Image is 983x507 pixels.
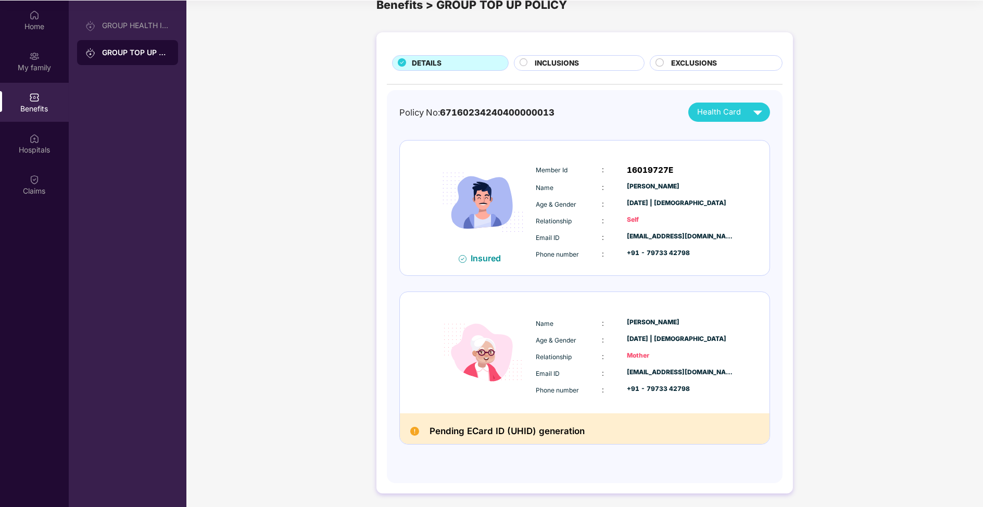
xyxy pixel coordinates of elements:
span: : [602,319,604,327]
div: [DATE] | [DEMOGRAPHIC_DATA] [627,334,734,344]
span: Phone number [536,386,579,394]
span: INCLUSIONS [535,58,579,69]
div: +91 - 79733 42798 [627,384,734,394]
span: Member Id [536,166,568,174]
span: 67160234240400000013 [440,107,554,118]
img: svg+xml;base64,PHN2ZyBpZD0iQ2xhaW0iIHhtbG5zPSJodHRwOi8vd3d3LnczLm9yZy8yMDAwL3N2ZyIgd2lkdGg9IjIwIi... [29,174,40,185]
span: EXCLUSIONS [671,58,717,69]
span: : [602,385,604,394]
img: svg+xml;base64,PHN2ZyBpZD0iQmVuZWZpdHMiIHhtbG5zPSJodHRwOi8vd3d3LnczLm9yZy8yMDAwL3N2ZyIgd2lkdGg9Ij... [29,92,40,103]
img: svg+xml;base64,PHN2ZyB3aWR0aD0iMjAiIGhlaWdodD0iMjAiIHZpZXdCb3g9IjAgMCAyMCAyMCIgZmlsbD0ibm9uZSIgeG... [85,48,96,58]
button: Health Card [688,103,770,122]
span: : [602,249,604,258]
div: Insured [471,253,507,263]
span: DETAILS [412,58,442,69]
span: : [602,352,604,361]
div: GROUP HEALTH INSURANCE [102,21,170,30]
div: Self [627,215,734,225]
div: Policy No: [399,106,554,119]
img: svg+xml;base64,PHN2ZyB3aWR0aD0iMjAiIGhlaWdodD0iMjAiIHZpZXdCb3g9IjAgMCAyMCAyMCIgZmlsbD0ibm9uZSIgeG... [85,21,96,31]
span: : [602,216,604,225]
div: [PERSON_NAME] [627,318,734,327]
img: svg+xml;base64,PHN2ZyBpZD0iSG9tZSIgeG1sbnM9Imh0dHA6Ly93d3cudzMub3JnLzIwMDAvc3ZnIiB3aWR0aD0iMjAiIG... [29,10,40,20]
img: svg+xml;base64,PHN2ZyB3aWR0aD0iMjAiIGhlaWdodD0iMjAiIHZpZXdCb3g9IjAgMCAyMCAyMCIgZmlsbD0ibm9uZSIgeG... [29,51,40,61]
div: GROUP TOP UP POLICY [102,47,170,58]
span: : [602,369,604,377]
div: Mother [627,351,734,361]
img: svg+xml;base64,PHN2ZyBpZD0iSG9zcGl0YWxzIiB4bWxucz0iaHR0cDovL3d3dy53My5vcmcvMjAwMC9zdmciIHdpZHRoPS... [29,133,40,144]
h2: Pending ECard ID (UHID) generation [430,424,585,439]
span: : [602,199,604,208]
span: : [602,183,604,192]
span: Name [536,184,553,192]
span: : [602,335,604,344]
span: : [602,233,604,242]
div: [DATE] | [DEMOGRAPHIC_DATA] [627,198,734,208]
img: svg+xml;base64,PHN2ZyB4bWxucz0iaHR0cDovL3d3dy53My5vcmcvMjAwMC9zdmciIHZpZXdCb3g9IjAgMCAyNCAyNCIgd2... [749,103,767,121]
img: svg+xml;base64,PHN2ZyB4bWxucz0iaHR0cDovL3d3dy53My5vcmcvMjAwMC9zdmciIHdpZHRoPSIxNiIgaGVpZ2h0PSIxNi... [459,255,467,263]
span: Health Card [697,106,741,118]
span: Age & Gender [536,336,576,344]
span: Name [536,320,553,327]
div: [EMAIL_ADDRESS][DOMAIN_NAME] [627,367,734,377]
span: : [602,165,604,174]
div: 16019727E [627,164,734,176]
span: Age & Gender [536,200,576,208]
img: icon [433,302,533,403]
div: +91 - 79733 42798 [627,248,734,258]
span: Phone number [536,250,579,258]
span: Relationship [536,353,572,361]
div: [PERSON_NAME] [627,182,734,192]
span: Email ID [536,370,560,377]
img: icon [433,152,533,252]
div: [EMAIL_ADDRESS][DOMAIN_NAME] [627,232,734,242]
img: Pending [410,427,419,436]
span: Relationship [536,217,572,225]
span: Email ID [536,234,560,242]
